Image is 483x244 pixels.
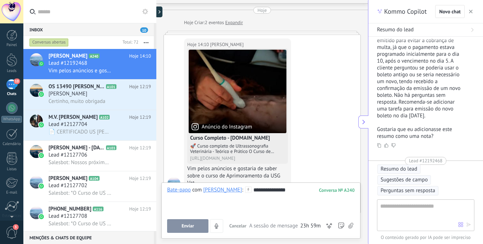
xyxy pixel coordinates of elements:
[49,190,111,196] span: Salesbot: *O Curso de US Doppler está cada vez mais próximo!* Você não vai ficar de fora dessa, n...
[205,19,224,26] span: 2 eventos
[14,78,20,84] span: 10
[23,171,156,202] a: avataricon[PERSON_NAME]A104Hoje 12:19Lead #12127702Salesbot: *O Curso de US Doppler está cada vez...
[319,187,355,193] div: 240
[39,214,44,219] img: icon
[210,41,244,48] span: M.V Nayara Stefany
[106,145,116,150] span: A103
[190,155,285,161] div: [URL][DOMAIN_NAME]
[225,19,243,26] a: Expandir
[377,175,431,185] button: Sugestões de campo
[49,53,87,60] span: [PERSON_NAME]
[192,186,202,194] span: com
[49,175,87,182] span: [PERSON_NAME]
[187,41,210,48] div: Hoje 14:10
[377,126,466,140] p: Gostaria que eu adicionasse este resumo como uma nota?
[381,176,428,184] span: Sugestões de campo
[89,54,99,58] span: A240
[377,3,466,119] p: Lead #12127698 entrou em contato para esclarecer a situação do pagamento da parcela de outubro, q...
[23,110,156,140] a: avataricon‎M.V. [PERSON_NAME]A102Hoje 12:19Lead #12127704📄 CERTIFICADO US [PERSON_NAME].pdf
[377,26,414,33] span: Resumo do lead
[377,164,420,174] button: Resumo do lead
[49,220,111,227] span: Salesbot: *O Curso de US Doppler está cada vez mais próximo!* Você não vai ficar de fora dessa, n...
[381,187,435,194] span: Perguntas sem resposta
[258,7,267,14] div: Hoje
[203,186,242,193] div: M.V Nayara Stefany
[23,202,156,232] a: avataricon[PHONE_NUMBER]A116Hoje 12:19Lead #12127708Salesbot: *O Curso de US Doppler está cada ve...
[49,67,111,74] span: Vim pelos anúncios e gostaria de saber sobre o curso de Aprimoramento da USG Vet
[439,9,461,14] span: Novo chat
[1,190,22,195] div: E-mail
[49,152,87,159] span: Lead #12127706
[155,6,162,17] div: Mostrar
[1,43,22,48] div: Painel
[242,186,243,194] span: :
[381,166,417,173] span: Resumo do lead
[249,222,299,230] span: A sessão de mensagens termina em:
[39,61,44,66] img: icon
[23,80,156,110] a: avatariconOS 13490 [PERSON_NAME]A101Hoje 12:19[PERSON_NAME]Certinho, muito obrigada
[129,83,151,90] span: Hoje 12:19
[49,98,105,105] span: Certinho, muito obrigada
[23,141,156,171] a: avataricon[PERSON_NAME] - [DATE] C. GA103Hoje 12:19Lead #12127706Salesbot: Nossos próximos cursos...
[1,116,22,123] div: WhatsApp
[435,5,465,18] button: Novo chat
[49,159,111,166] span: Salesbot: Nossos próximos cursos serão: ➡️ Curso US - Gestacional com M.V. [PERSON_NAME] nos dias...
[190,143,285,154] div: 🚀 Curso completo de Ultrassonografia Veterinária - Teórico e Prático O Curso de Aprimoramento em ...
[1,167,22,172] div: Listas
[190,135,285,142] h4: Curso Completo - [DOMAIN_NAME]
[39,122,44,127] img: icon
[129,205,151,213] span: Hoje 12:19
[1,92,22,96] div: Chats
[49,128,111,135] span: 📄 CERTIFICADO US [PERSON_NAME].pdf
[49,121,87,128] span: Lead #12127704
[249,222,321,230] div: A sessão de mensagens termina em
[120,39,138,46] div: Total: 72
[140,27,148,33] span: 10
[49,213,87,220] span: Lead #12127708
[229,223,247,229] span: Cancelar
[226,219,249,233] button: Cancelar
[23,49,156,79] a: avataricon[PERSON_NAME]A240Hoje 14:10Lead #12192468Vim pelos anúncios e gostaria de saber sobre o...
[29,38,69,47] div: Conversas abertas
[106,84,116,89] span: A101
[39,92,44,97] img: icon
[23,231,154,244] div: Menções & Chats de equipe
[377,234,474,241] span: O conteúdo gerado por IA pode ser impreciso
[368,23,483,37] button: Resumo do lead
[93,207,103,211] span: A116
[167,219,208,233] button: Enviar
[49,182,87,189] span: Lead #12127702
[39,153,44,158] img: icon
[1,69,22,73] div: Leads
[49,60,87,67] span: Lead #12192468
[138,36,154,49] button: Mais
[99,115,110,119] span: A102
[129,175,151,182] span: Hoje 12:19
[300,222,321,230] span: 23h 59m
[129,114,151,121] span: Hoje 12:19
[89,176,99,181] span: A104
[184,19,194,26] div: Hoje
[409,157,442,164] span: Lead #12192468
[39,184,44,189] img: icon
[187,165,288,187] div: Vim pelos anúncios e gostaria de saber sobre o curso de Aprimoramento da USG Vet
[184,19,243,26] div: Criar:
[49,144,105,152] span: [PERSON_NAME] - [DATE] C. G
[13,224,19,230] span: 3
[181,223,194,229] span: Enviar
[129,53,151,60] span: Hoje 14:10
[129,144,151,152] span: Hoje 12:19
[192,123,252,130] div: Anúncio do Instagram
[49,83,105,90] span: OS 13490 [PERSON_NAME]
[384,7,427,16] span: Kommo Copilot
[189,50,286,162] a: Anúncio do InstagramCurso Completo - [DOMAIN_NAME]🚀 Curso completo de Ultrassonografia Veterinári...
[49,114,98,121] span: ‎M.V. [PERSON_NAME]
[49,205,91,213] span: [PHONE_NUMBER]
[23,23,154,36] div: Inbox
[49,90,87,98] span: [PERSON_NAME]
[1,142,22,146] div: Calendário
[377,186,438,195] button: Perguntas sem resposta
[167,177,180,190] span: M.V Nayara Stefany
